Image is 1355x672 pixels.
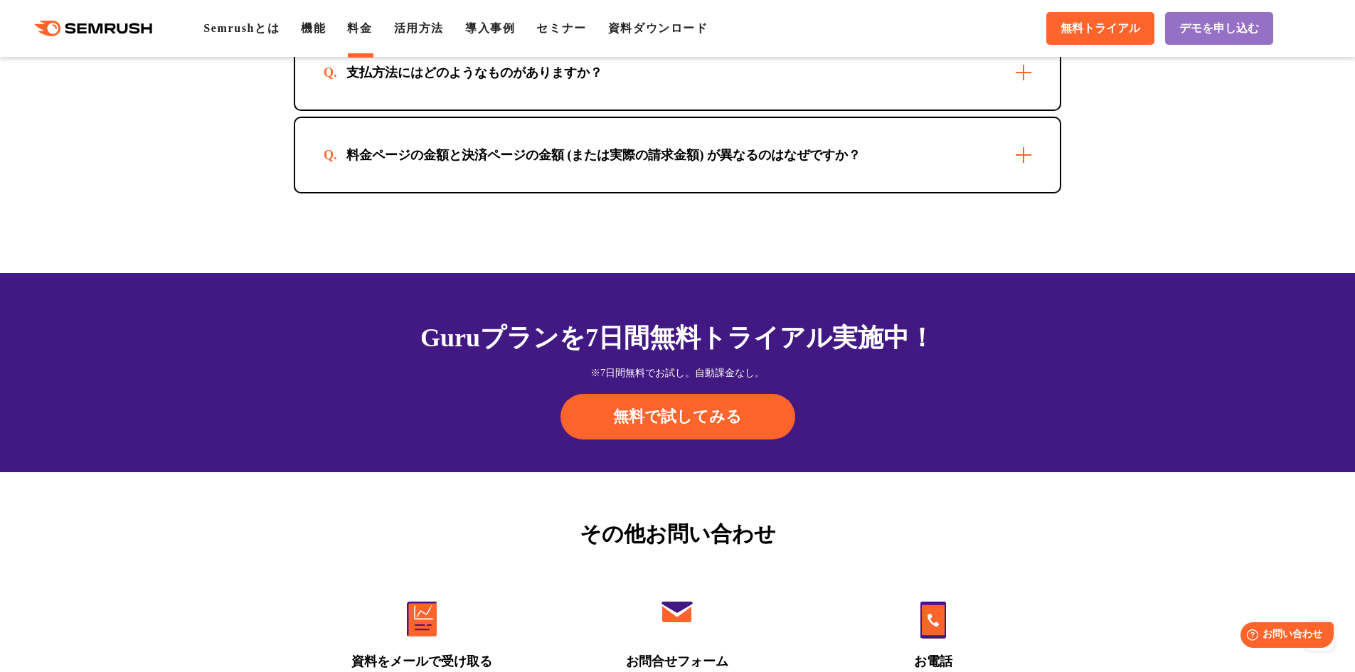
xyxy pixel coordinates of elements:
[294,518,1061,550] div: その他お問い合わせ
[536,22,586,34] a: セミナー
[294,319,1061,357] div: Guruプランを7日間
[1046,12,1154,45] a: 無料トライアル
[597,653,758,671] div: お問合せフォーム
[465,22,515,34] a: 導入事例
[294,366,1061,380] div: ※7日間無料でお試し。自動課金なし。
[853,653,1014,671] div: お電話
[394,22,444,34] a: 活用方法
[1179,21,1259,36] span: デモを申し込む
[324,64,625,81] div: 支払方法にはどのようなものがありますか？
[347,22,372,34] a: 料金
[301,22,326,34] a: 機能
[613,406,742,427] span: 無料で試してみる
[608,22,708,34] a: 資料ダウンロード
[1228,617,1339,656] iframe: Help widget launcher
[1165,12,1273,45] a: デモを申し込む
[649,324,935,352] span: 無料トライアル実施中！
[341,653,502,671] div: 資料をメールで受け取る
[324,146,883,164] div: 料金ページの金額と決済ページの金額 (または実際の請求金額) が異なるのはなぜですか？
[1061,21,1140,36] span: 無料トライアル
[203,22,280,34] a: Semrushとは
[560,394,795,439] a: 無料で試してみる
